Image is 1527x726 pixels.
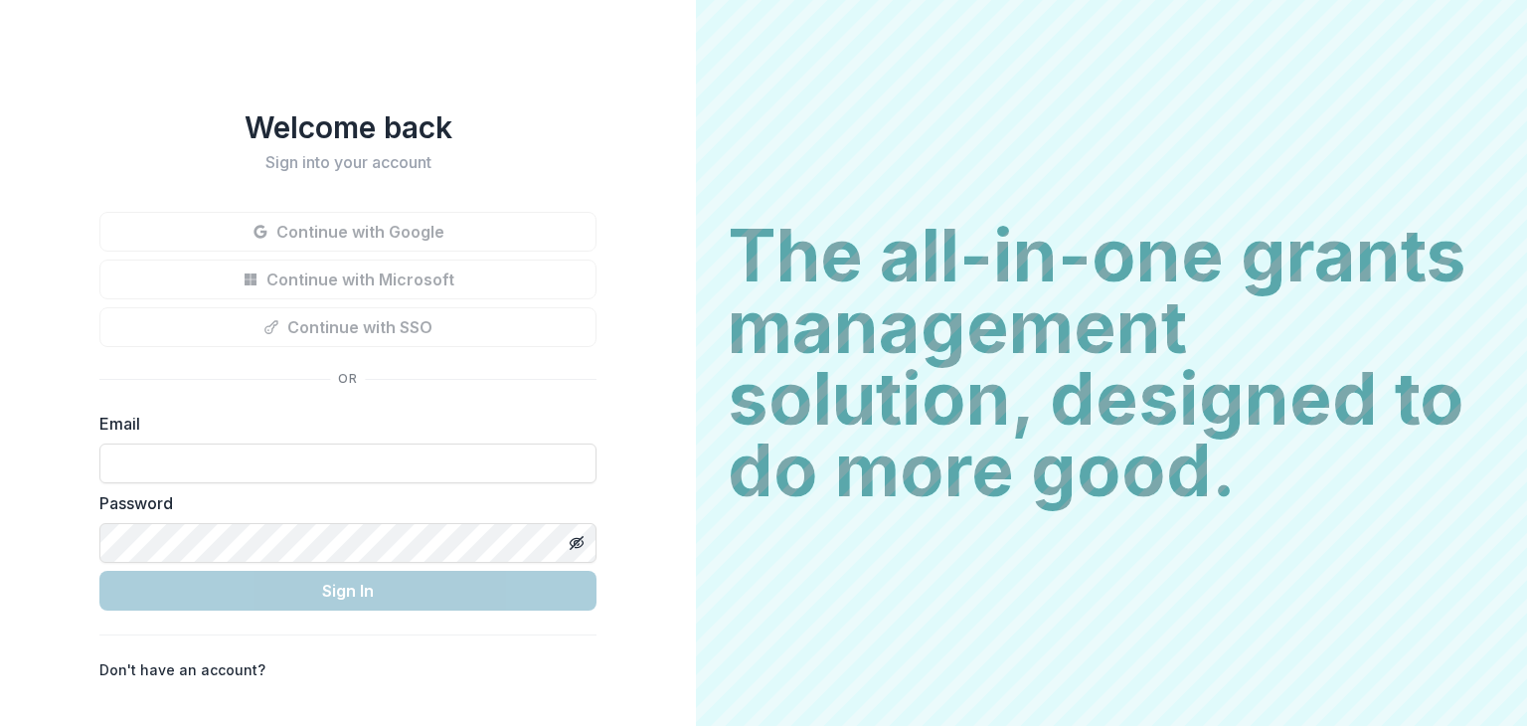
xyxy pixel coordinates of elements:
button: Toggle password visibility [561,527,593,559]
button: Continue with SSO [99,307,596,347]
label: Password [99,491,585,515]
h2: Sign into your account [99,153,596,172]
button: Continue with Microsoft [99,260,596,299]
p: Don't have an account? [99,659,265,680]
h1: Welcome back [99,109,596,145]
button: Continue with Google [99,212,596,252]
label: Email [99,412,585,436]
button: Sign In [99,571,596,611]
